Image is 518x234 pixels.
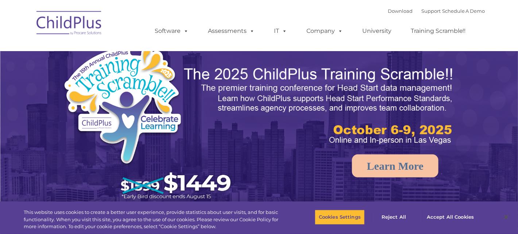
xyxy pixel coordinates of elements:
[267,24,294,38] a: IT
[371,210,417,225] button: Reject All
[352,154,438,177] a: Learn More
[421,8,441,14] a: Support
[403,24,473,38] a: Training Scramble!!
[388,8,485,14] font: |
[315,210,365,225] button: Cookies Settings
[442,8,485,14] a: Schedule A Demo
[423,210,478,225] button: Accept All Cookies
[388,8,413,14] a: Download
[101,78,132,84] span: Phone number
[24,209,285,230] div: This website uses cookies to create a better user experience, provide statistics about user visit...
[33,6,106,42] img: ChildPlus by Procare Solutions
[101,48,124,54] span: Last name
[147,24,196,38] a: Software
[355,24,399,38] a: University
[299,24,350,38] a: Company
[201,24,262,38] a: Assessments
[498,209,514,225] button: Close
